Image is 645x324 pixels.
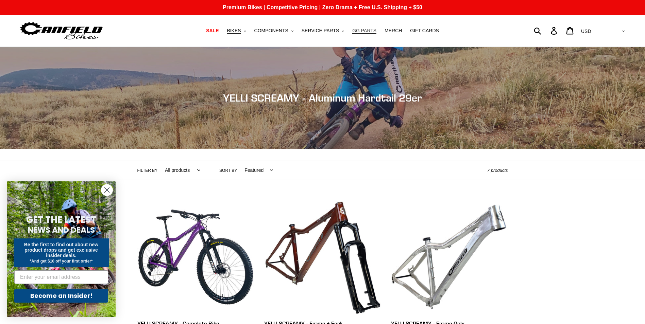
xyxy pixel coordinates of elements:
[219,167,237,174] label: Sort by
[251,26,297,35] button: COMPONENTS
[410,28,439,34] span: GIFT CARDS
[28,224,95,235] span: NEWS AND DEALS
[206,28,219,34] span: SALE
[137,167,158,174] label: Filter by
[538,23,555,38] input: Search
[223,92,422,104] span: YELLI SCREAMY - Aluminum Hardtail 29er
[30,259,92,264] span: *And get $10 off your first order*
[381,26,405,35] a: MERCH
[26,214,96,226] span: GET THE LATEST
[302,28,339,34] span: SERVICE PARTS
[254,28,288,34] span: COMPONENTS
[223,26,249,35] button: BIKES
[349,26,380,35] a: GG PARTS
[24,242,99,258] span: Be the first to find out about new product drops and get exclusive insider deals.
[407,26,442,35] a: GIFT CARDS
[352,28,376,34] span: GG PARTS
[19,20,104,41] img: Canfield Bikes
[298,26,347,35] button: SERVICE PARTS
[487,168,508,173] span: 7 products
[227,28,241,34] span: BIKES
[203,26,222,35] a: SALE
[101,184,113,196] button: Close dialog
[385,28,402,34] span: MERCH
[14,270,108,284] input: Enter your email address
[14,289,108,303] button: Become an Insider!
